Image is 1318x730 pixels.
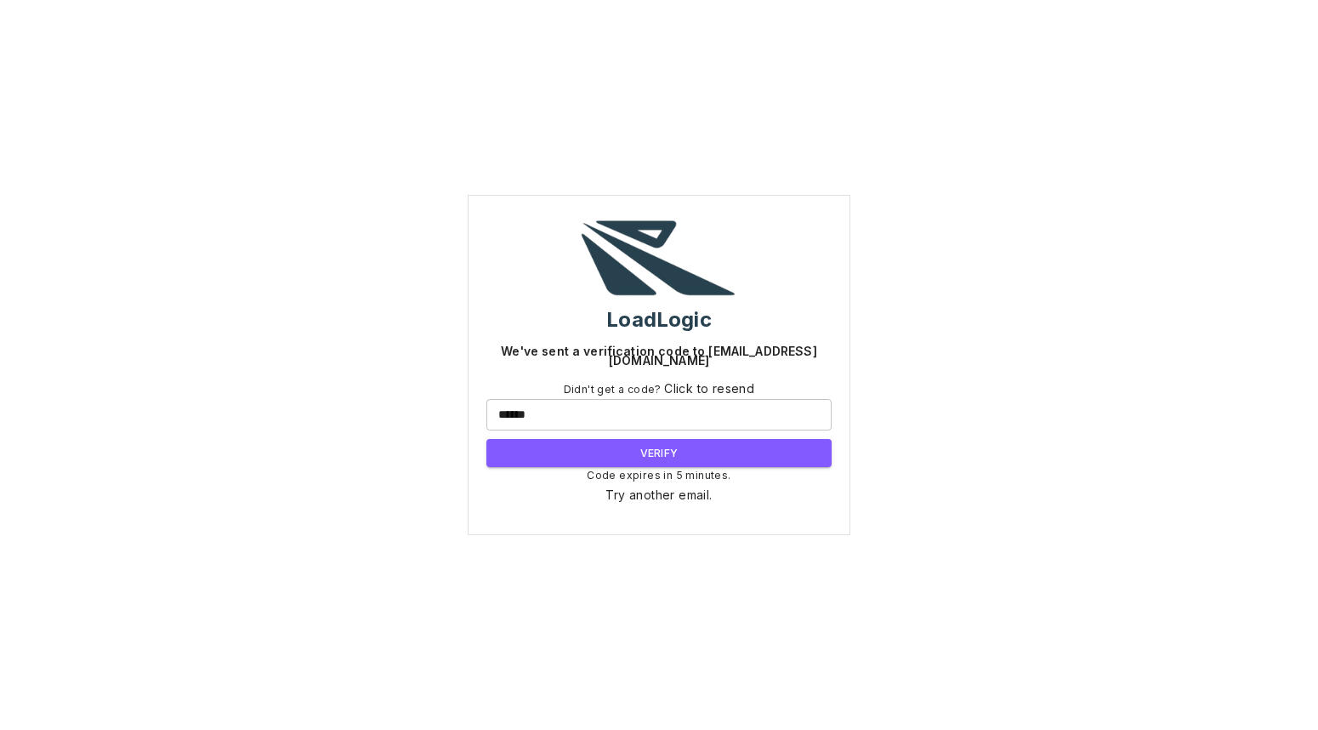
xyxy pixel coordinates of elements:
[564,379,755,398] span: Didn't get a code?
[605,488,712,502] a: Try another email.
[486,439,832,467] button: Verify
[664,381,754,396] a: Click to resend
[574,214,744,299] img: LoadLogic logo
[486,346,832,365] h6: We've sent a verification code to [EMAIL_ADDRESS][DOMAIN_NAME]
[606,311,711,328] div: LoadLogic
[587,467,730,484] span: Code expires in 5 minutes.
